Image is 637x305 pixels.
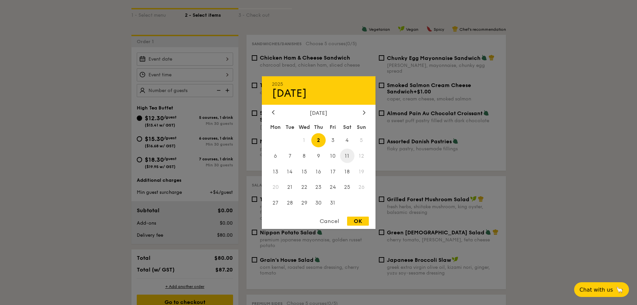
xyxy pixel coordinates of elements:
[354,149,369,163] span: 12
[354,121,369,133] div: Sun
[297,149,311,163] span: 8
[340,121,354,133] div: Sat
[326,149,340,163] span: 10
[347,217,369,226] div: OK
[297,121,311,133] div: Wed
[326,164,340,179] span: 17
[340,164,354,179] span: 18
[269,180,283,195] span: 20
[326,133,340,147] span: 3
[311,180,326,195] span: 23
[297,164,311,179] span: 15
[311,196,326,210] span: 30
[297,133,311,147] span: 1
[269,196,283,210] span: 27
[269,149,283,163] span: 6
[340,149,354,163] span: 11
[616,286,624,294] span: 🦙
[574,282,629,297] button: Chat with us🦙
[272,87,365,99] div: [DATE]
[311,164,326,179] span: 16
[313,217,346,226] div: Cancel
[326,180,340,195] span: 24
[311,133,326,147] span: 2
[272,81,365,87] div: 2025
[579,287,613,293] span: Chat with us
[269,121,283,133] div: Mon
[283,149,297,163] span: 7
[354,180,369,195] span: 26
[283,121,297,133] div: Tue
[340,180,354,195] span: 25
[272,109,365,116] div: [DATE]
[283,180,297,195] span: 21
[297,196,311,210] span: 29
[297,180,311,195] span: 22
[269,164,283,179] span: 13
[340,133,354,147] span: 4
[354,133,369,147] span: 5
[354,164,369,179] span: 19
[283,196,297,210] span: 28
[311,121,326,133] div: Thu
[311,149,326,163] span: 9
[326,121,340,133] div: Fri
[283,164,297,179] span: 14
[326,196,340,210] span: 31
